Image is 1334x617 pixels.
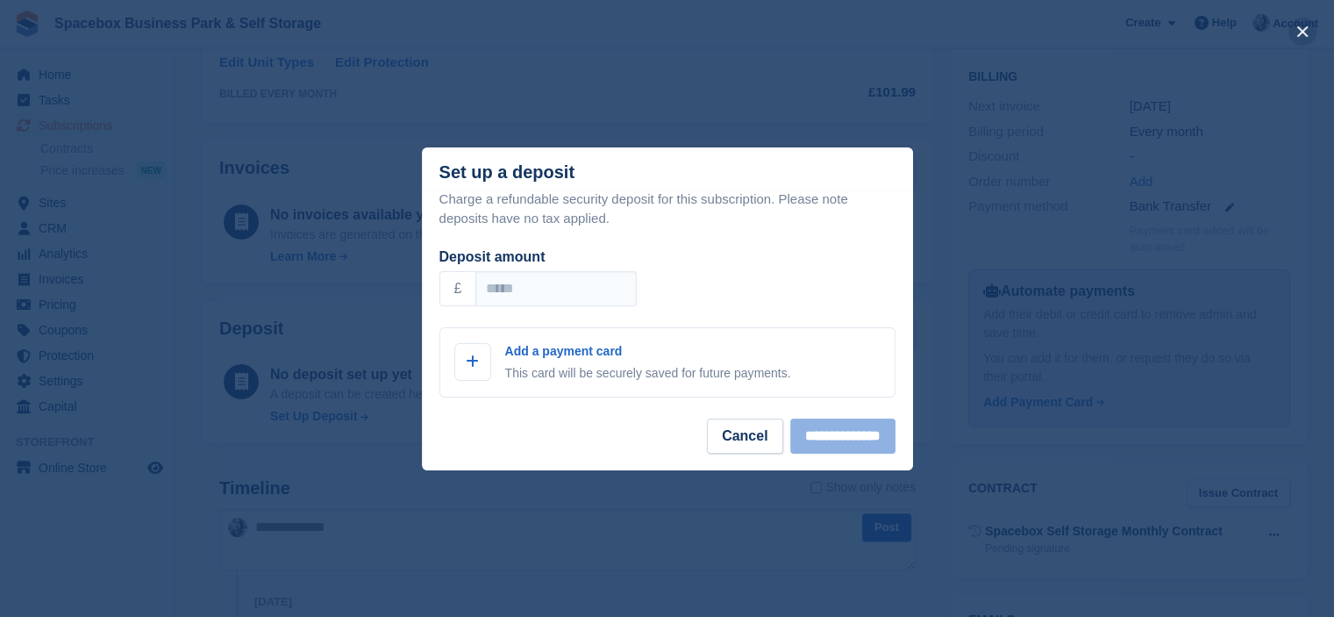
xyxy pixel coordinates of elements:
[439,249,546,264] label: Deposit amount
[439,327,895,398] a: Add a payment card This card will be securely saved for future payments.
[505,342,791,361] p: Add a payment card
[505,364,791,383] p: This card will be securely saved for future payments.
[439,190,895,229] p: Charge a refundable security deposit for this subscription. Please note deposits have no tax appl...
[1288,18,1316,46] button: close
[707,419,782,454] button: Cancel
[439,162,574,183] div: Set up a deposit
